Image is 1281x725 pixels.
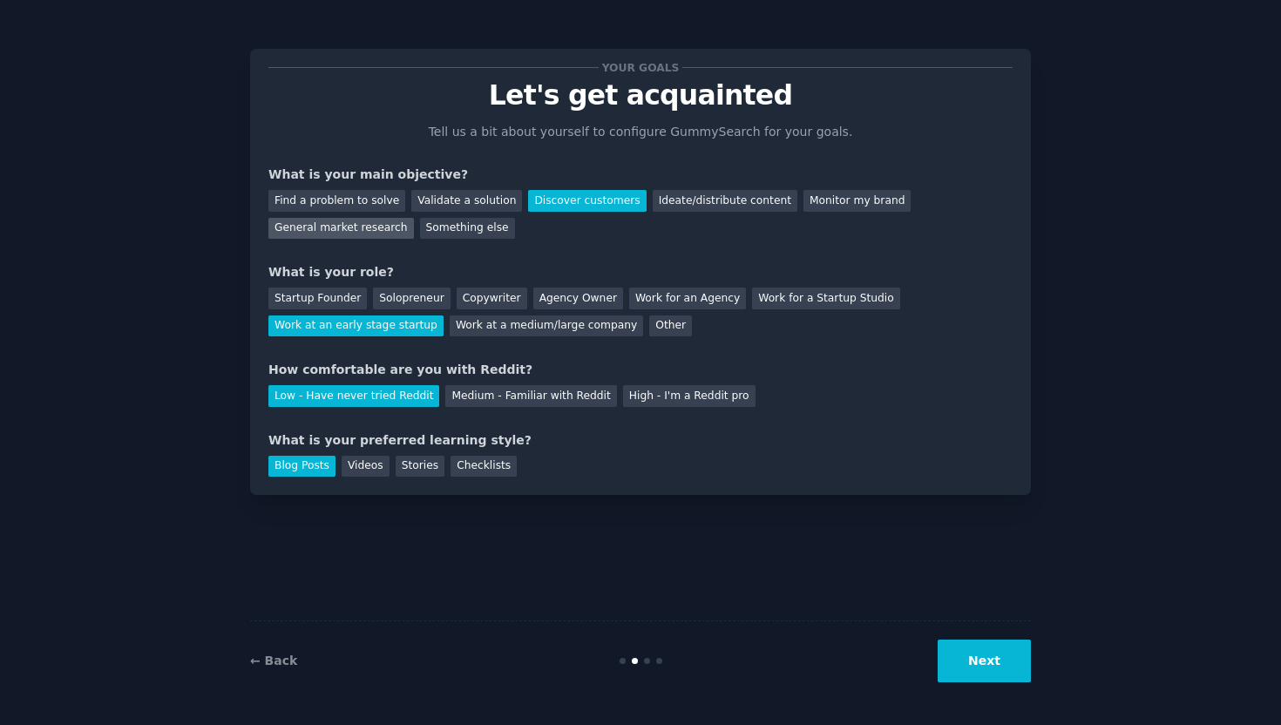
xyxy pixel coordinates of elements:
[268,288,367,309] div: Startup Founder
[268,361,1013,379] div: How comfortable are you with Reddit?
[268,315,444,337] div: Work at an early stage startup
[528,190,646,212] div: Discover customers
[649,315,692,337] div: Other
[451,456,517,478] div: Checklists
[752,288,899,309] div: Work for a Startup Studio
[411,190,522,212] div: Validate a solution
[629,288,746,309] div: Work for an Agency
[396,456,444,478] div: Stories
[268,385,439,407] div: Low - Have never tried Reddit
[268,263,1013,281] div: What is your role?
[420,218,515,240] div: Something else
[268,456,335,478] div: Blog Posts
[342,456,390,478] div: Videos
[268,166,1013,184] div: What is your main objective?
[250,654,297,667] a: ← Back
[623,385,756,407] div: High - I'm a Reddit pro
[599,58,682,77] span: Your goals
[268,218,414,240] div: General market research
[268,431,1013,450] div: What is your preferred learning style?
[533,288,623,309] div: Agency Owner
[373,288,450,309] div: Solopreneur
[450,315,643,337] div: Work at a medium/large company
[457,288,527,309] div: Copywriter
[445,385,616,407] div: Medium - Familiar with Reddit
[653,190,797,212] div: Ideate/distribute content
[421,123,860,141] p: Tell us a bit about yourself to configure GummySearch for your goals.
[268,190,405,212] div: Find a problem to solve
[938,640,1031,682] button: Next
[803,190,911,212] div: Monitor my brand
[268,80,1013,111] p: Let's get acquainted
